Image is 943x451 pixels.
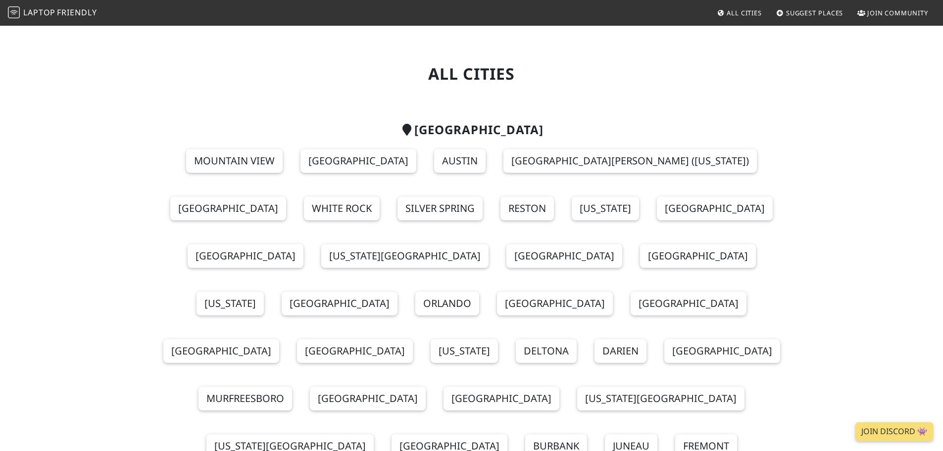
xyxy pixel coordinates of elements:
a: All Cities [713,4,766,22]
a: [GEOGRAPHIC_DATA] [631,292,746,315]
span: Join Community [867,8,928,17]
a: Suggest Places [772,4,847,22]
img: LaptopFriendly [8,6,20,18]
a: White Rock [304,197,380,220]
a: Silver Spring [397,197,483,220]
span: All Cities [727,8,762,17]
a: Mountain View [186,149,283,173]
a: [GEOGRAPHIC_DATA] [506,244,622,268]
a: [GEOGRAPHIC_DATA] [664,339,780,363]
span: Suggest Places [786,8,844,17]
a: [US_STATE] [572,197,639,220]
a: [GEOGRAPHIC_DATA] [497,292,613,315]
span: Friendly [57,7,97,18]
a: [GEOGRAPHIC_DATA] [163,339,279,363]
a: [US_STATE] [197,292,264,315]
a: [GEOGRAPHIC_DATA] [282,292,397,315]
a: Darien [595,339,646,363]
a: [US_STATE][GEOGRAPHIC_DATA] [321,244,489,268]
a: [US_STATE][GEOGRAPHIC_DATA] [577,387,744,410]
a: [GEOGRAPHIC_DATA] [310,387,426,410]
a: [GEOGRAPHIC_DATA][PERSON_NAME] ([US_STATE]) [503,149,757,173]
span: Laptop [23,7,55,18]
a: [US_STATE] [431,339,498,363]
h2: [GEOGRAPHIC_DATA] [151,123,793,137]
a: LaptopFriendly LaptopFriendly [8,4,97,22]
a: Join Discord 👾 [855,422,933,441]
a: [GEOGRAPHIC_DATA] [188,244,303,268]
a: [GEOGRAPHIC_DATA] [657,197,773,220]
h1: All Cities [151,64,793,83]
a: Reston [500,197,554,220]
a: [GEOGRAPHIC_DATA] [300,149,416,173]
a: Murfreesboro [199,387,292,410]
a: [GEOGRAPHIC_DATA] [297,339,413,363]
a: Deltona [516,339,577,363]
a: [GEOGRAPHIC_DATA] [170,197,286,220]
a: Orlando [415,292,479,315]
a: Austin [434,149,486,173]
a: [GEOGRAPHIC_DATA] [640,244,756,268]
a: [GEOGRAPHIC_DATA] [444,387,559,410]
a: Join Community [853,4,932,22]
